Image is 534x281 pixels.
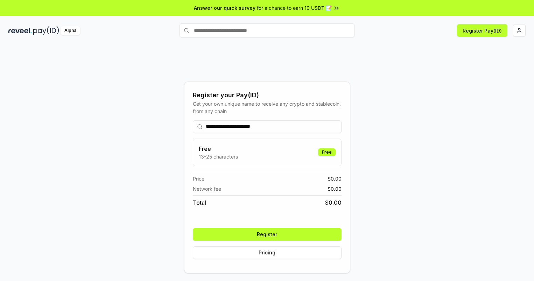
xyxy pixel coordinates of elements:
[193,246,342,259] button: Pricing
[199,145,238,153] h3: Free
[199,153,238,160] p: 13-25 characters
[193,198,206,207] span: Total
[318,148,336,156] div: Free
[193,90,342,100] div: Register your Pay(ID)
[193,185,221,192] span: Network fee
[194,4,255,12] span: Answer our quick survey
[328,175,342,182] span: $ 0.00
[325,198,342,207] span: $ 0.00
[193,100,342,115] div: Get your own unique name to receive any crypto and stablecoin, from any chain
[61,26,80,35] div: Alpha
[193,228,342,241] button: Register
[328,185,342,192] span: $ 0.00
[257,4,332,12] span: for a chance to earn 10 USDT 📝
[33,26,59,35] img: pay_id
[457,24,507,37] button: Register Pay(ID)
[193,175,204,182] span: Price
[8,26,32,35] img: reveel_dark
